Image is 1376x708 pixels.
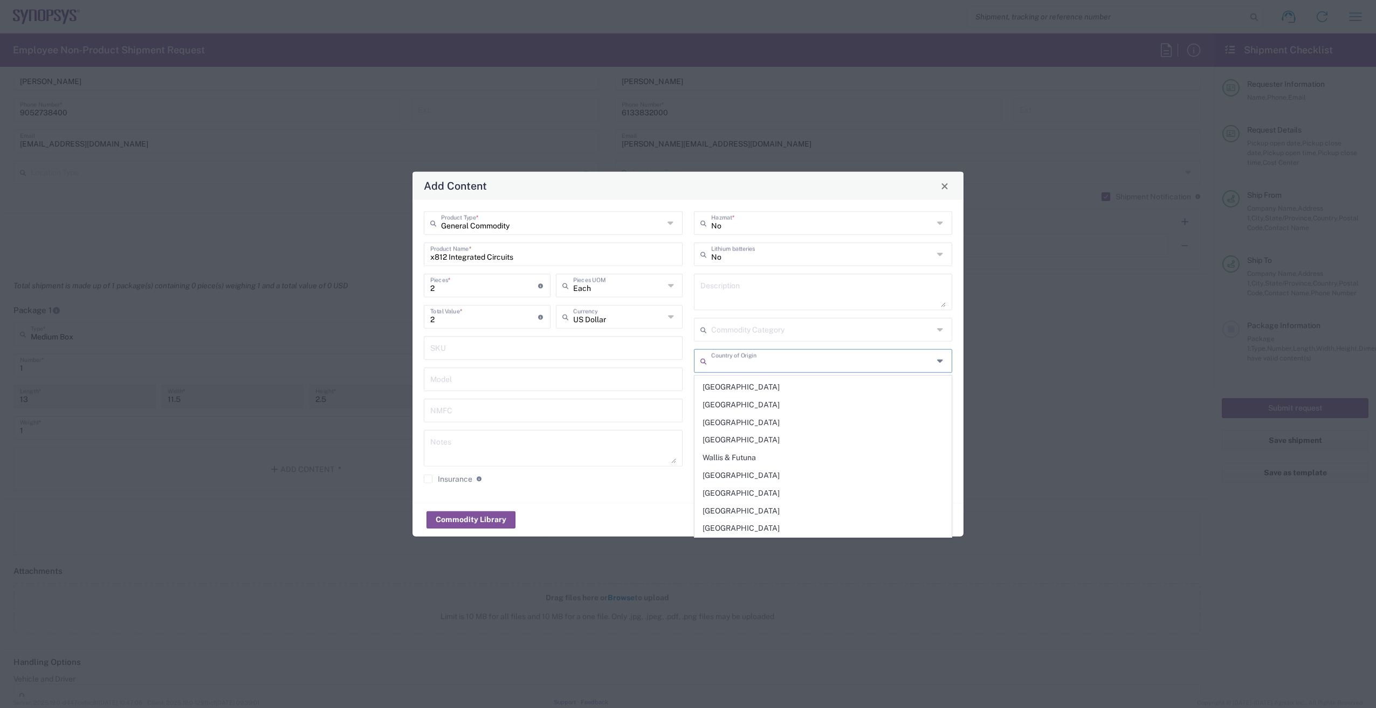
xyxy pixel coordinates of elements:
span: [GEOGRAPHIC_DATA] [695,503,952,519]
span: [GEOGRAPHIC_DATA] [695,485,952,502]
span: [GEOGRAPHIC_DATA] [695,520,952,537]
h4: Add Content [424,178,487,193]
label: Insurance [424,475,472,483]
span: [GEOGRAPHIC_DATA] [695,432,952,448]
button: Commodity Library [426,511,515,528]
button: Close [937,178,952,193]
span: [GEOGRAPHIC_DATA] [695,379,952,395]
span: [GEOGRAPHIC_DATA] [695,414,952,431]
span: [GEOGRAPHIC_DATA] [695,467,952,484]
span: [GEOGRAPHIC_DATA] [695,397,952,413]
span: Wallis & Futuna [695,449,952,466]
